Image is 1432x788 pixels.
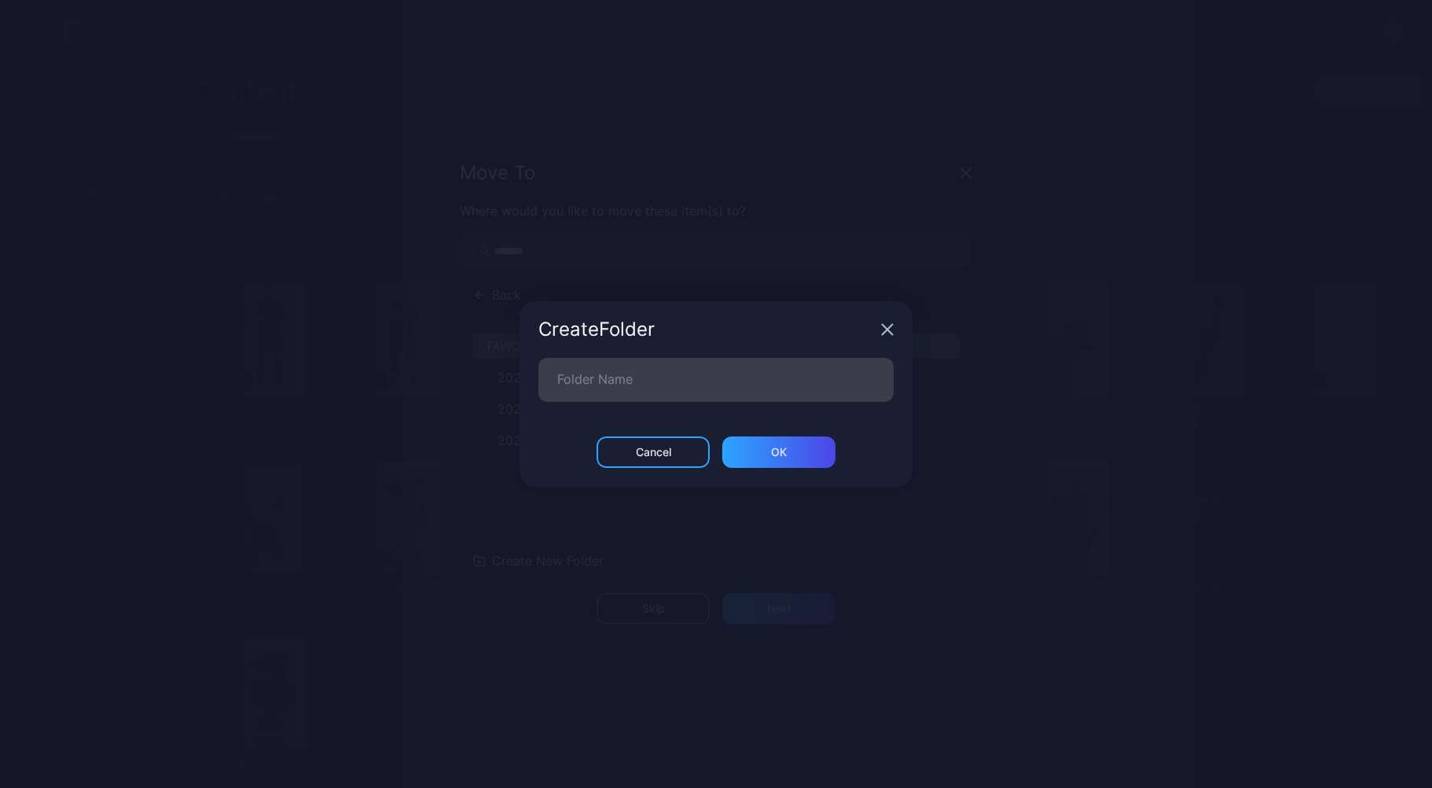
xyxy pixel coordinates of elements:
[538,358,894,402] input: Folder Name
[597,436,710,468] button: Cancel
[538,320,875,339] div: Create Folder
[636,446,671,458] div: Cancel
[771,446,787,458] div: ОК
[722,436,835,468] button: ОК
